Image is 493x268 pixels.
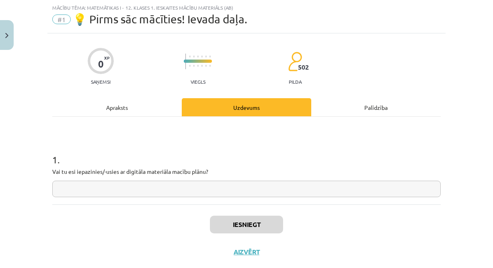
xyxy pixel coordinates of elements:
img: icon-close-lesson-0947bae3869378f0d4975bcd49f059093ad1ed9edebbc8119c70593378902aed.svg [5,33,8,38]
img: icon-long-line-d9ea69661e0d244f92f715978eff75569469978d946b2353a9bb055b3ed8787d.svg [185,54,186,69]
div: Palīdzība [311,98,441,116]
img: icon-short-line-57e1e144782c952c97e751825c79c345078a6d821885a25fce030b3d8c18986b.svg [201,56,202,58]
div: Uzdevums [182,98,311,116]
img: icon-short-line-57e1e144782c952c97e751825c79c345078a6d821885a25fce030b3d8c18986b.svg [210,65,210,67]
h1: 1 . [52,140,441,165]
p: Viegls [191,79,205,85]
div: Apraksts [52,98,182,116]
img: icon-short-line-57e1e144782c952c97e751825c79c345078a6d821885a25fce030b3d8c18986b.svg [205,56,206,58]
img: icon-short-line-57e1e144782c952c97e751825c79c345078a6d821885a25fce030b3d8c18986b.svg [197,56,198,58]
span: XP [104,56,109,60]
p: Saņemsi [88,79,114,85]
img: icon-short-line-57e1e144782c952c97e751825c79c345078a6d821885a25fce030b3d8c18986b.svg [197,65,198,67]
span: 💡 Pirms sāc mācīties! Ievada daļa. [73,12,247,26]
div: 0 [98,58,104,70]
img: icon-short-line-57e1e144782c952c97e751825c79c345078a6d821885a25fce030b3d8c18986b.svg [193,56,194,58]
p: Vai tu esi iepazinies/-usies ar digitāla materiāla macību plānu? [52,167,441,176]
button: Aizvērt [231,248,262,256]
img: students-c634bb4e5e11cddfef0936a35e636f08e4e9abd3cc4e673bd6f9a4125e45ecb1.svg [288,52,302,72]
div: Mācību tēma: Matemātikas i - 12. klases 1. ieskaites mācību materiāls (ab) [52,5,441,10]
img: icon-short-line-57e1e144782c952c97e751825c79c345078a6d821885a25fce030b3d8c18986b.svg [193,65,194,67]
img: icon-short-line-57e1e144782c952c97e751825c79c345078a6d821885a25fce030b3d8c18986b.svg [205,65,206,67]
button: Iesniegt [210,216,283,233]
img: icon-short-line-57e1e144782c952c97e751825c79c345078a6d821885a25fce030b3d8c18986b.svg [210,56,210,58]
span: #1 [52,14,71,24]
span: 502 [298,64,309,71]
p: pilda [289,79,302,85]
img: icon-short-line-57e1e144782c952c97e751825c79c345078a6d821885a25fce030b3d8c18986b.svg [189,56,190,58]
img: icon-short-line-57e1e144782c952c97e751825c79c345078a6d821885a25fce030b3d8c18986b.svg [189,65,190,67]
img: icon-short-line-57e1e144782c952c97e751825c79c345078a6d821885a25fce030b3d8c18986b.svg [201,65,202,67]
